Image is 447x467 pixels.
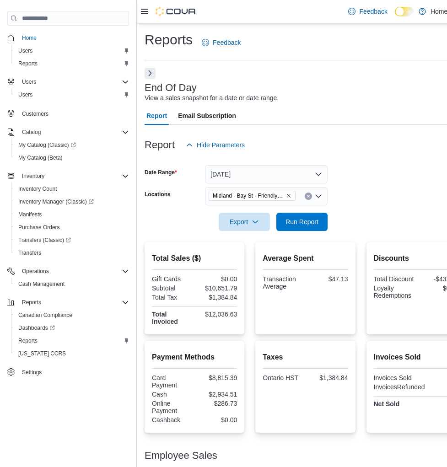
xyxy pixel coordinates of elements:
span: Users [15,89,129,100]
a: Cash Management [15,279,68,290]
span: My Catalog (Classic) [18,141,76,149]
a: Dashboards [15,322,59,333]
div: View a sales snapshot for a date or date range. [145,93,279,103]
div: InvoicesRefunded [374,383,425,391]
span: Users [18,91,32,98]
span: Canadian Compliance [15,310,129,321]
a: Home [18,32,40,43]
span: Transfers (Classic) [18,236,71,244]
button: Inventory [18,171,48,182]
span: Canadian Compliance [18,311,72,319]
span: Manifests [15,209,129,220]
span: Users [18,47,32,54]
div: $1,384.84 [196,294,237,301]
div: Total Discount [374,275,415,283]
div: Card Payment [152,374,193,389]
span: Email Subscription [178,107,236,125]
div: Gift Cards [152,275,193,283]
button: Customers [4,107,133,120]
a: Customers [18,108,52,119]
span: Feedback [359,7,387,16]
button: Users [4,75,133,88]
a: Transfers [15,247,45,258]
span: Midland - Bay St - Friendly Stranger [209,191,296,201]
span: Hide Parameters [197,140,245,150]
strong: Net Sold [374,400,400,408]
button: Manifests [11,208,133,221]
span: Catalog [18,127,129,138]
span: Transfers [18,249,41,257]
button: Operations [18,266,53,277]
div: Invoices Sold [374,374,415,381]
div: $2,934.51 [196,391,237,398]
div: Ontario HST [263,374,303,381]
span: Reports [18,60,38,67]
span: Home [18,32,129,43]
strong: Total Invoiced [152,311,178,325]
a: My Catalog (Classic) [11,139,133,151]
button: Run Report [276,213,328,231]
button: Cash Management [11,278,133,290]
a: Users [15,45,36,56]
button: Settings [4,365,133,379]
a: Settings [18,367,45,378]
a: Inventory Manager (Classic) [15,196,97,207]
button: My Catalog (Beta) [11,151,133,164]
span: Catalog [22,129,41,136]
button: Reports [11,334,133,347]
span: Users [15,45,129,56]
h2: Total Sales ($) [152,253,237,264]
a: Transfers (Classic) [11,234,133,247]
span: Transfers (Classic) [15,235,129,246]
span: Operations [18,266,129,277]
span: My Catalog (Beta) [18,154,63,161]
div: $10,651.79 [196,284,237,292]
button: [US_STATE] CCRS [11,347,133,360]
span: Run Report [285,217,318,226]
a: Transfers (Classic) [15,235,75,246]
a: My Catalog (Beta) [15,152,66,163]
span: Cash Management [15,279,129,290]
h1: Reports [145,31,193,49]
span: Dashboards [15,322,129,333]
button: Clear input [305,193,312,200]
span: Purchase Orders [15,222,129,233]
span: Home [22,34,37,42]
span: Report [146,107,167,125]
span: Transfers [15,247,129,258]
div: $47.13 [307,275,348,283]
button: Transfers [11,247,133,259]
span: Dashboards [18,324,55,332]
span: Reports [15,335,129,346]
a: Feedback [345,2,391,21]
a: Reports [15,335,41,346]
h3: End Of Day [145,82,197,93]
div: Subtotal [152,284,193,292]
button: Purchase Orders [11,221,133,234]
nav: Complex example [7,27,129,381]
span: Inventory Manager (Classic) [18,198,94,205]
h2: Taxes [263,352,348,363]
span: Settings [18,366,129,378]
span: Settings [22,369,42,376]
span: Purchase Orders [18,224,60,231]
span: Inventory Count [15,183,129,194]
span: Inventory Manager (Classic) [15,196,129,207]
div: $12,036.63 [196,311,237,318]
span: Export [224,213,264,231]
button: Users [11,44,133,57]
span: Reports [18,297,129,308]
span: My Catalog (Classic) [15,140,129,150]
a: Inventory Manager (Classic) [11,195,133,208]
div: Transaction Average [263,275,303,290]
button: Next [145,68,156,79]
span: [US_STATE] CCRS [18,350,66,357]
span: Reports [22,299,41,306]
h3: Employee Sales [145,450,217,461]
a: Users [15,89,36,100]
button: [DATE] [205,165,328,183]
span: Manifests [18,211,42,218]
span: Inventory [18,171,129,182]
a: Feedback [198,33,244,52]
a: Dashboards [11,322,133,334]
